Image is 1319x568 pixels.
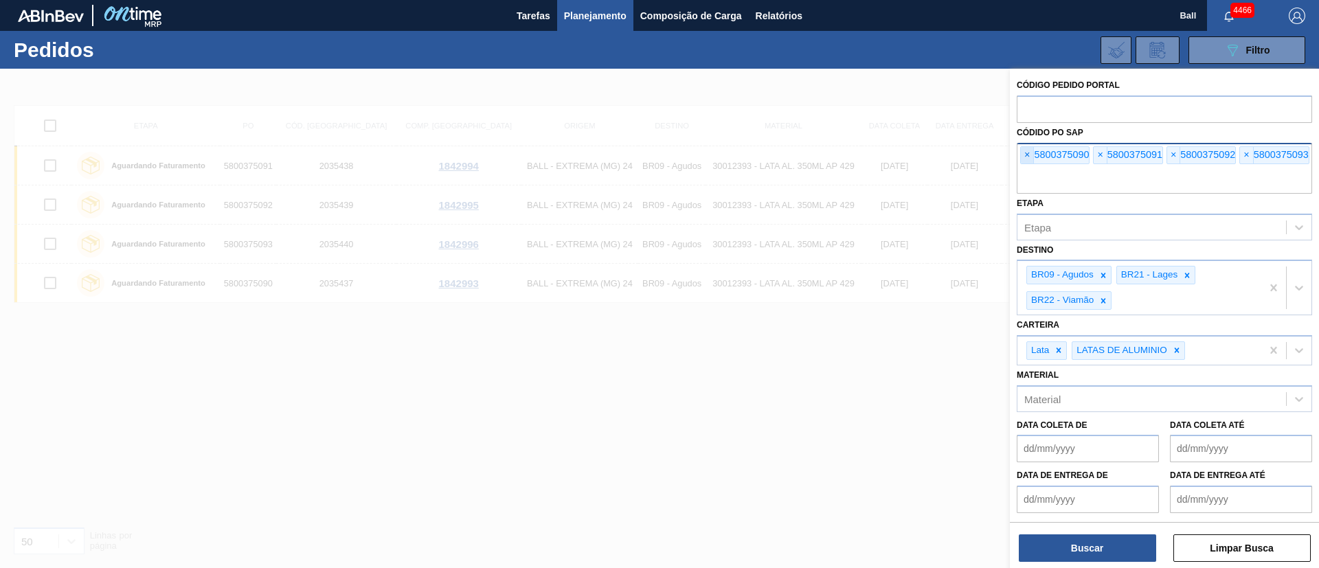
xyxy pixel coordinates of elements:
label: Data coleta até [1170,420,1244,430]
div: 5800375092 [1166,146,1236,164]
div: 5800375090 [1020,146,1090,164]
div: BR22 - Viamão [1027,292,1096,309]
div: 5800375093 [1239,146,1309,164]
label: Códido PO SAP [1017,128,1083,137]
label: Data coleta de [1017,420,1087,430]
img: Logout [1289,8,1305,24]
label: Material [1017,370,1059,380]
div: Etapa [1024,221,1051,233]
div: Material [1024,393,1061,405]
span: × [1094,147,1107,163]
label: Carteira [1017,320,1059,330]
div: LATAS DE ALUMINIO [1072,342,1169,359]
input: dd/mm/yyyy [1170,486,1312,513]
div: BR09 - Agudos [1027,266,1096,284]
img: TNhmsLtSVTkK8tSr43FrP2fwEKptu5GPRR3wAAAABJRU5ErkJggg== [18,10,84,22]
span: × [1167,147,1180,163]
span: Planejamento [564,8,627,24]
span: 4466 [1230,3,1254,18]
label: Data de Entrega de [1017,470,1108,480]
span: Filtro [1246,45,1270,56]
span: Relatórios [756,8,802,24]
h1: Pedidos [14,42,219,58]
div: Importar Negociações dos Pedidos [1101,36,1131,64]
div: Solicitação de Revisão de Pedidos [1136,36,1180,64]
label: Hora entrega de [1017,516,1159,536]
label: Código Pedido Portal [1017,80,1120,90]
div: 5800375091 [1093,146,1162,164]
div: Lata [1027,342,1051,359]
div: BR21 - Lages [1117,266,1180,284]
button: Filtro [1188,36,1305,64]
label: Destino [1017,245,1053,255]
span: × [1240,147,1253,163]
label: Data de Entrega até [1170,470,1265,480]
span: × [1021,147,1034,163]
input: dd/mm/yyyy [1170,435,1312,462]
span: Composição de Carga [640,8,742,24]
label: Etapa [1017,198,1044,208]
span: Tarefas [517,8,550,24]
input: dd/mm/yyyy [1017,435,1159,462]
label: Hora entrega até [1170,516,1312,536]
button: Notificações [1207,6,1251,25]
input: dd/mm/yyyy [1017,486,1159,513]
